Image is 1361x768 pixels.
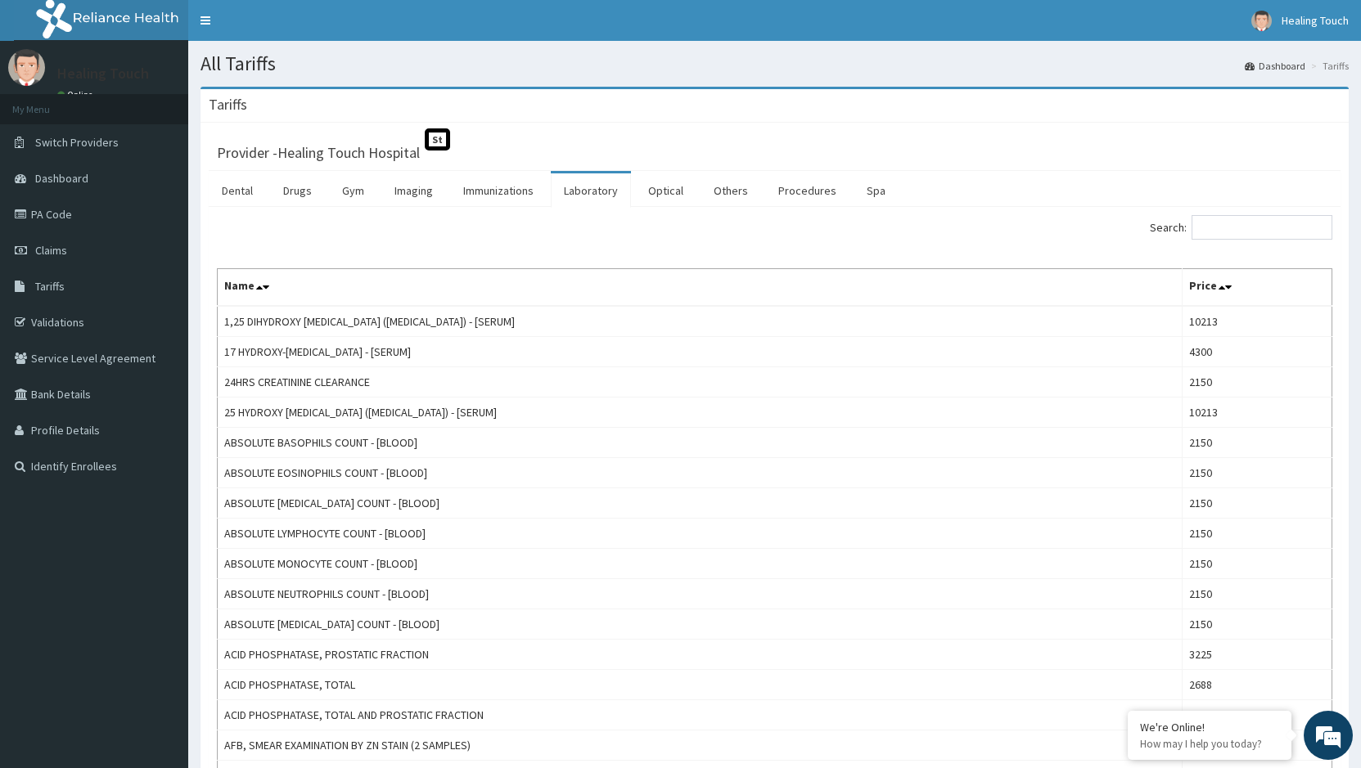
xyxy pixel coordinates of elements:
[218,306,1183,337] td: 1,25 DIHYDROXY [MEDICAL_DATA] ([MEDICAL_DATA]) - [SERUM]
[701,173,761,208] a: Others
[218,367,1183,397] td: 24HRS CREATININE CLEARANCE
[1140,720,1279,734] div: We're Online!
[1182,670,1332,700] td: 2688
[1182,337,1332,367] td: 4300
[1182,367,1332,397] td: 2150
[270,173,325,208] a: Drugs
[1182,579,1332,609] td: 2150
[1182,269,1332,307] th: Price
[329,173,377,208] a: Gym
[30,82,66,123] img: d_794563401_company_1708531726252_794563401
[217,146,420,160] h3: Provider - Healing Touch Hospital
[218,269,1183,307] th: Name
[1251,11,1272,31] img: User Image
[35,279,65,294] span: Tariffs
[1140,737,1279,751] p: How may I help you today?
[218,428,1183,458] td: ABSOLUTE BASOPHILS COUNT - [BLOOD]
[1192,215,1332,240] input: Search:
[1182,700,1332,730] td: 5375
[450,173,547,208] a: Immunizations
[218,337,1183,367] td: 17 HYDROXY-[MEDICAL_DATA] - [SERUM]
[218,730,1183,761] td: AFB, SMEAR EXAMINATION BY ZN STAIN (2 SAMPLES)
[35,243,67,258] span: Claims
[1182,428,1332,458] td: 2150
[218,458,1183,488] td: ABSOLUTE EOSINOPHILS COUNT - [BLOOD]
[218,549,1183,579] td: ABSOLUTE MONOCYTE COUNT - [BLOOD]
[635,173,696,208] a: Optical
[1282,13,1349,28] span: Healing Touch
[381,173,446,208] a: Imaging
[218,670,1183,700] td: ACID PHOSPHATASE, TOTAL
[1182,306,1332,337] td: 10213
[57,66,149,81] p: Healing Touch
[209,173,266,208] a: Dental
[1182,458,1332,488] td: 2150
[1182,609,1332,640] td: 2150
[551,173,631,208] a: Laboratory
[201,53,1349,74] h1: All Tariffs
[425,128,450,150] span: St
[218,640,1183,670] td: ACID PHOSPHATASE, PROSTATIC FRACTION
[95,206,226,371] span: We're online!
[1150,215,1332,240] label: Search:
[218,609,1183,640] td: ABSOLUTE [MEDICAL_DATA] COUNT - [BLOOD]
[1182,397,1332,428] td: 10213
[1307,59,1349,73] li: Tariffs
[218,397,1183,428] td: 25 HYDROXY [MEDICAL_DATA] ([MEDICAL_DATA]) - [SERUM]
[218,700,1183,730] td: ACID PHOSPHATASE, TOTAL AND PROSTATIC FRACTION
[218,488,1183,519] td: ABSOLUTE [MEDICAL_DATA] COUNT - [BLOOD]
[1182,640,1332,670] td: 3225
[854,173,899,208] a: Spa
[1182,519,1332,549] td: 2150
[218,579,1183,609] td: ABSOLUTE NEUTROPHILS COUNT - [BLOOD]
[8,49,45,86] img: User Image
[209,97,247,112] h3: Tariffs
[1245,59,1305,73] a: Dashboard
[268,8,308,47] div: Minimize live chat window
[35,135,119,150] span: Switch Providers
[57,89,97,101] a: Online
[218,519,1183,549] td: ABSOLUTE LYMPHOCYTE COUNT - [BLOOD]
[765,173,849,208] a: Procedures
[1182,549,1332,579] td: 2150
[35,171,88,186] span: Dashboard
[8,447,312,504] textarea: Type your message and hit 'Enter'
[1182,488,1332,519] td: 2150
[85,92,275,113] div: Chat with us now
